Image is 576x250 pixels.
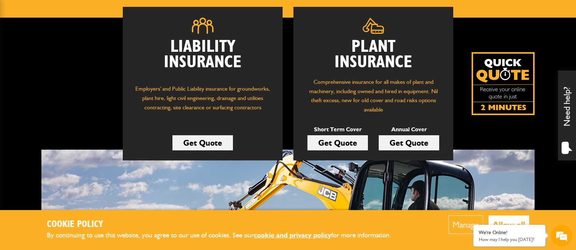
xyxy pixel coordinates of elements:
h2: Cookie Policy [47,219,403,230]
button: Manage [449,215,483,234]
p: How may I help you today? [479,237,540,242]
p: Comprehensive insurance for all makes of plant and machinery, including owned and hired in equipm... [304,77,442,114]
p: Employers' and Public Liability insurance for groundworks, plant hire, light civil engineering, d... [134,84,272,119]
h2: Liability Insurance [134,39,272,77]
div: Need help? [558,71,576,160]
p: Short Term Cover [307,125,368,134]
div: We're Online! [479,229,540,236]
button: Allow all [489,215,529,234]
p: By continuing to use this website, you agree to our use of cookies. See our for more information. [47,230,403,241]
p: Annual Cover [379,125,439,134]
a: Get Quote [172,135,233,150]
img: Quick Quote [472,52,535,115]
a: Get Quote [379,135,439,150]
a: Get your insurance quote isn just 2-minutes [472,52,535,115]
a: cookie and privacy policy [254,231,331,239]
a: Get Quote [307,135,368,150]
h2: Plant Insurance [304,39,442,70]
